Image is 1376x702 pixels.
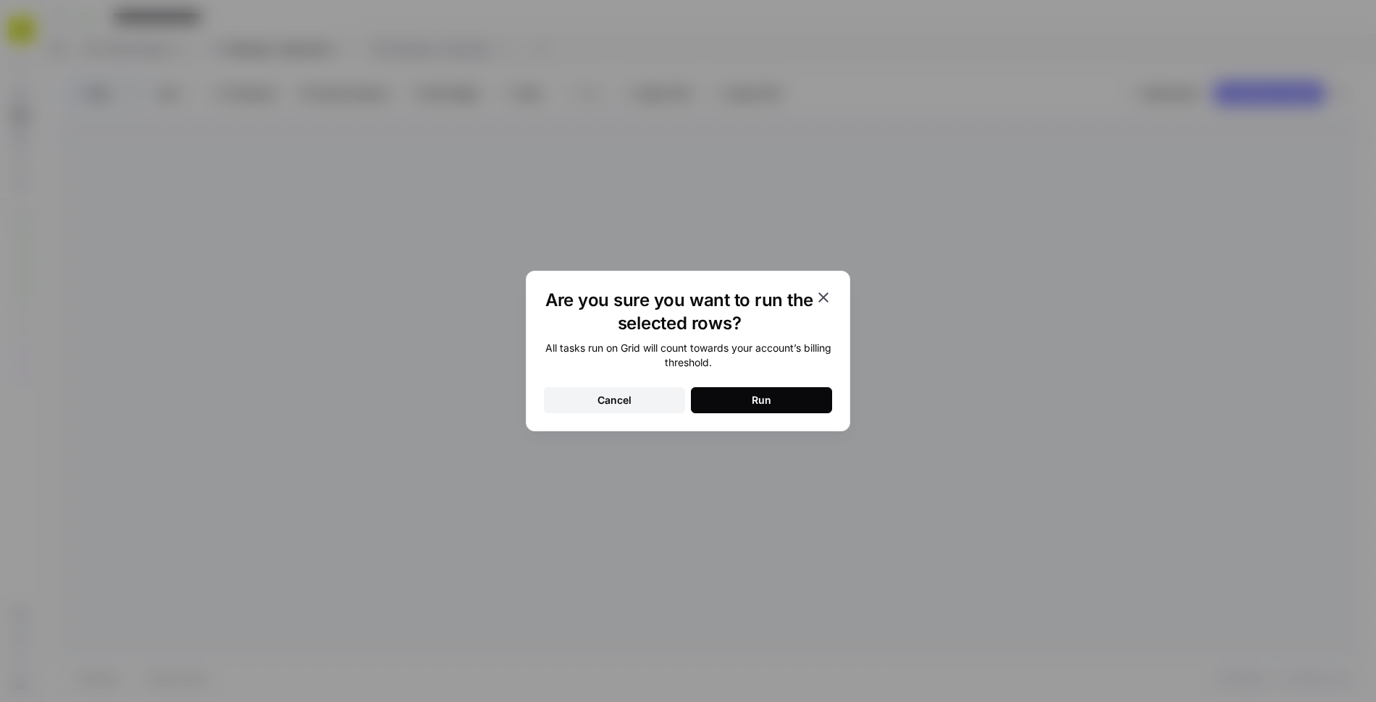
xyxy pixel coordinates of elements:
div: Cancel [597,393,632,407]
div: All tasks run on Grid will count towards your account’s billing threshold. [544,341,832,370]
button: Cancel [544,387,685,413]
button: Run [691,387,832,413]
div: Run [752,393,771,407]
h1: Are you sure you want to run the selected rows? [544,289,815,335]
